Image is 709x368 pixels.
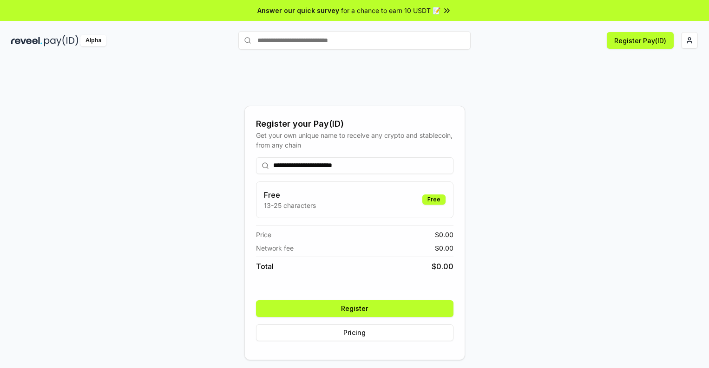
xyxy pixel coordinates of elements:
[435,243,453,253] span: $ 0.00
[44,35,79,46] img: pay_id
[11,35,42,46] img: reveel_dark
[607,32,674,49] button: Register Pay(ID)
[256,261,274,272] span: Total
[256,117,453,130] div: Register your Pay(ID)
[422,194,446,205] div: Free
[264,200,316,210] p: 13-25 characters
[256,324,453,341] button: Pricing
[256,230,271,239] span: Price
[341,6,440,15] span: for a chance to earn 10 USDT 📝
[435,230,453,239] span: $ 0.00
[264,189,316,200] h3: Free
[256,130,453,150] div: Get your own unique name to receive any crypto and stablecoin, from any chain
[256,300,453,317] button: Register
[256,243,294,253] span: Network fee
[432,261,453,272] span: $ 0.00
[80,35,106,46] div: Alpha
[257,6,339,15] span: Answer our quick survey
